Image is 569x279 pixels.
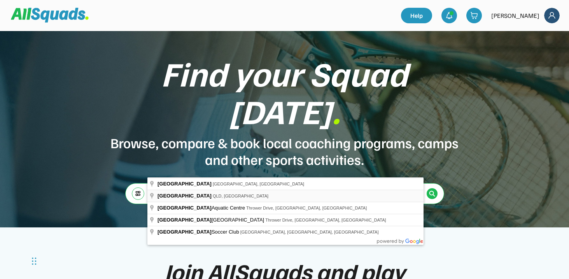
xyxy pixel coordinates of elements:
[158,217,212,223] span: [GEOGRAPHIC_DATA]
[158,181,212,187] span: [GEOGRAPHIC_DATA]
[213,182,304,186] span: [GEOGRAPHIC_DATA], [GEOGRAPHIC_DATA]
[429,191,435,197] img: Icon%20%2838%29.svg
[158,205,246,211] span: Aquatic Centre
[332,89,340,132] font: .
[401,8,432,23] a: Help
[158,229,212,235] span: [GEOGRAPHIC_DATA]
[240,230,379,234] span: [GEOGRAPHIC_DATA], [GEOGRAPHIC_DATA], [GEOGRAPHIC_DATA]
[544,8,560,23] img: Frame%2018.svg
[445,12,453,19] img: bell-03%20%281%29.svg
[158,217,265,223] span: [GEOGRAPHIC_DATA]
[470,12,478,19] img: shopping-cart-01%20%281%29.svg
[246,206,367,210] span: Thrower Drive, [GEOGRAPHIC_DATA], [GEOGRAPHIC_DATA]
[110,134,460,168] div: Browse, compare & book local coaching programs, camps and other sports activities.
[110,54,460,130] div: Find your Squad [DATE]
[158,205,212,211] span: [GEOGRAPHIC_DATA]
[491,11,539,20] div: [PERSON_NAME]
[158,193,212,199] span: [GEOGRAPHIC_DATA]
[213,194,268,198] span: QLD, [GEOGRAPHIC_DATA]
[158,229,240,235] span: Soccer Club
[11,8,89,23] img: Squad%20Logo.svg
[135,191,141,196] img: settings-03.svg
[265,218,386,222] span: Thrower Drive, [GEOGRAPHIC_DATA], [GEOGRAPHIC_DATA]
